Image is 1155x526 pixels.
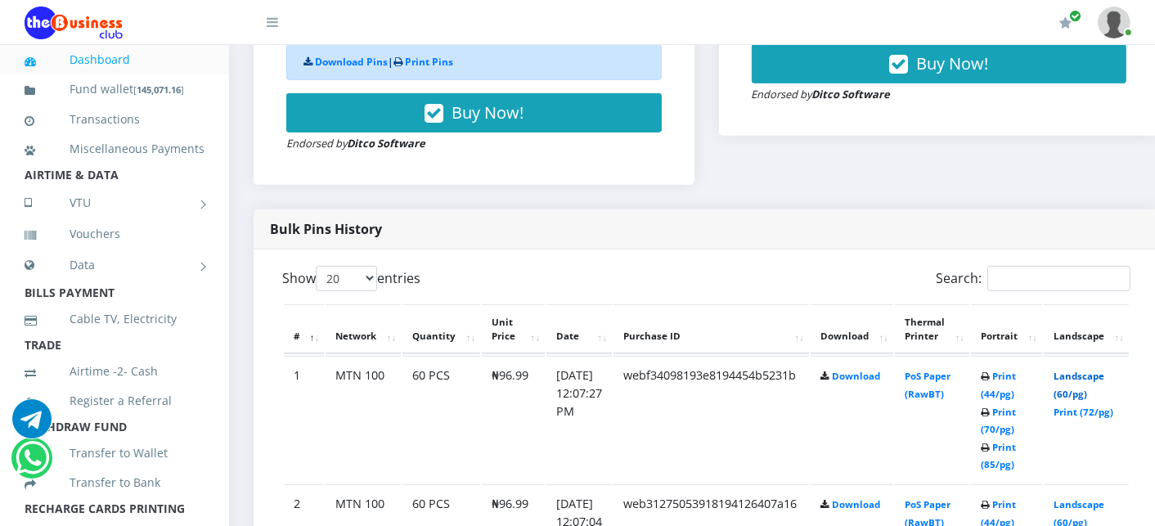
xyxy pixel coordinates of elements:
[25,182,204,223] a: VTU
[812,87,891,101] strong: Ditco Software
[613,356,809,483] td: webf34098193e8194454b5231b
[981,370,1016,400] a: Print (44/pg)
[25,130,204,168] a: Miscellaneous Payments
[326,356,401,483] td: MTN 100
[284,304,324,355] th: #: activate to sort column descending
[811,304,893,355] th: Download: activate to sort column ascending
[25,41,204,79] a: Dashboard
[25,300,204,338] a: Cable TV, Electricity
[752,87,891,101] small: Endorsed by
[971,304,1042,355] th: Portrait: activate to sort column ascending
[347,136,425,151] strong: Ditco Software
[25,382,204,420] a: Register a Referral
[981,406,1016,436] a: Print (70/pg)
[981,441,1016,471] a: Print (85/pg)
[546,304,612,355] th: Date: activate to sort column ascending
[25,353,204,390] a: Airtime -2- Cash
[303,55,453,69] strong: |
[286,136,425,151] small: Endorsed by
[316,266,377,291] select: Showentries
[546,356,612,483] td: [DATE] 12:07:27 PM
[402,304,480,355] th: Quantity: activate to sort column ascending
[270,220,382,238] strong: Bulk Pins History
[284,356,324,483] td: 1
[1069,10,1081,22] span: Renew/Upgrade Subscription
[25,70,204,109] a: Fund wallet[145,071.16]
[25,7,123,39] img: Logo
[25,101,204,138] a: Transactions
[916,52,988,74] span: Buy Now!
[482,304,545,355] th: Unit Price: activate to sort column ascending
[405,55,453,69] a: Print Pins
[286,93,662,133] button: Buy Now!
[1098,7,1130,38] img: User
[987,266,1130,291] input: Search:
[16,451,49,478] a: Chat for support
[1054,370,1104,400] a: Landscape (60/pg)
[1059,16,1072,29] i: Renew/Upgrade Subscription
[315,55,388,69] a: Download Pins
[752,44,1127,83] button: Buy Now!
[1044,304,1129,355] th: Landscape: activate to sort column ascending
[25,245,204,285] a: Data
[905,370,951,400] a: PoS Paper (RawBT)
[832,370,880,382] a: Download
[613,304,809,355] th: Purchase ID: activate to sort column ascending
[25,464,204,501] a: Transfer to Bank
[452,101,524,124] span: Buy Now!
[402,356,480,483] td: 60 PCS
[282,266,420,291] label: Show entries
[832,498,880,510] a: Download
[12,411,52,438] a: Chat for support
[1054,406,1113,418] a: Print (72/pg)
[25,215,204,253] a: Vouchers
[895,304,969,355] th: Thermal Printer: activate to sort column ascending
[936,266,1130,291] label: Search:
[326,304,401,355] th: Network: activate to sort column ascending
[137,83,181,96] b: 145,071.16
[482,356,545,483] td: ₦96.99
[133,83,184,96] small: [ ]
[25,434,204,472] a: Transfer to Wallet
